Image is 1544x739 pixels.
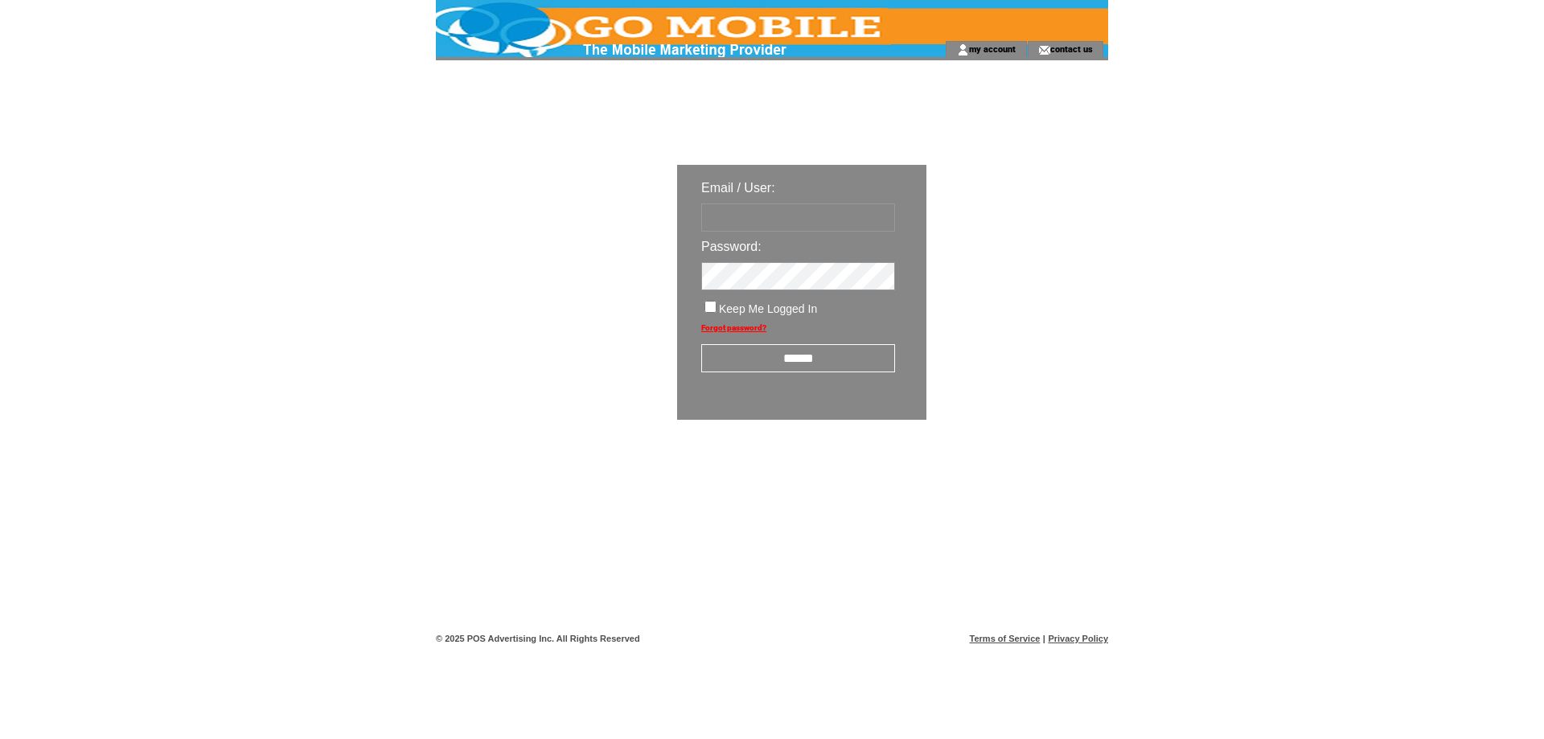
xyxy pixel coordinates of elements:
span: Keep Me Logged In [719,302,817,315]
img: account_icon.gif;jsessionid=C75323354B2467BE6F810A40CADAD650 [957,43,969,56]
span: © 2025 POS Advertising Inc. All Rights Reserved [436,634,640,643]
a: contact us [1050,43,1093,54]
img: transparent.png;jsessionid=C75323354B2467BE6F810A40CADAD650 [973,460,1053,480]
a: Terms of Service [970,634,1041,643]
span: Email / User: [701,181,775,195]
a: my account [969,43,1016,54]
img: contact_us_icon.gif;jsessionid=C75323354B2467BE6F810A40CADAD650 [1038,43,1050,56]
span: Password: [701,240,762,253]
span: | [1043,634,1045,643]
a: Privacy Policy [1048,634,1108,643]
a: Forgot password? [701,323,766,332]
